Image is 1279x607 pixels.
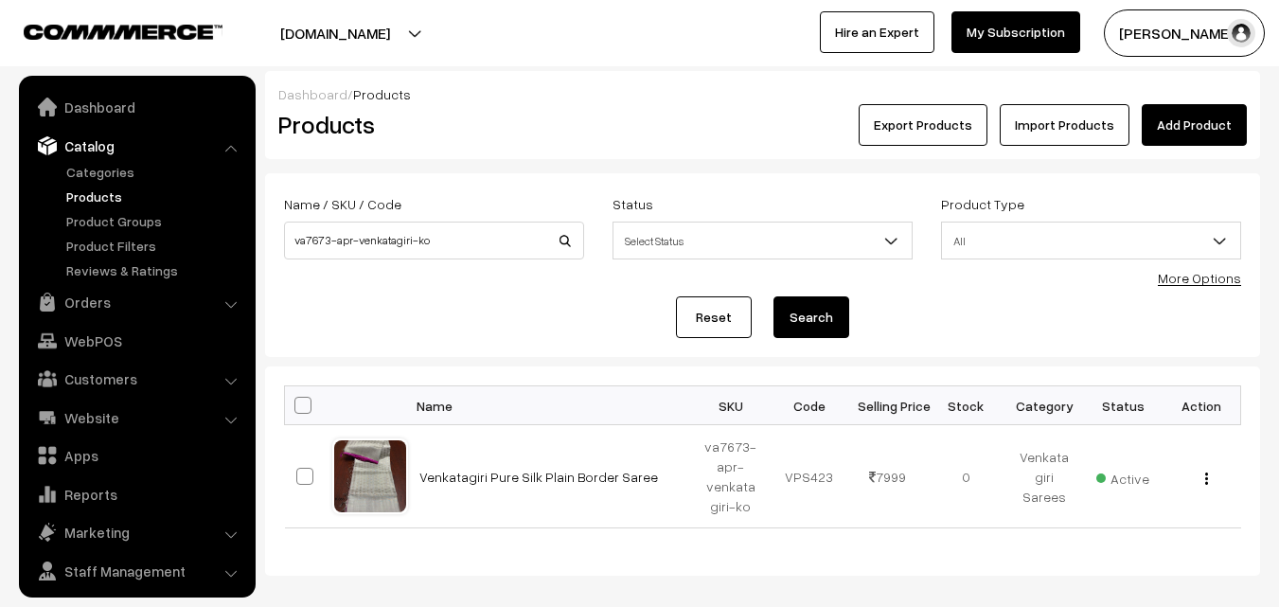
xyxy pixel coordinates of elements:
[613,194,653,214] label: Status
[24,554,249,588] a: Staff Management
[24,285,249,319] a: Orders
[1163,386,1241,425] th: Action
[1005,386,1084,425] th: Category
[278,86,347,102] a: Dashboard
[1104,9,1265,57] button: [PERSON_NAME]
[408,386,692,425] th: Name
[941,222,1241,259] span: All
[692,425,771,528] td: va7673-apr-venkatagiri-ko
[1227,19,1255,47] img: user
[1005,425,1084,528] td: Venkatagiri Sarees
[24,515,249,549] a: Marketing
[62,211,249,231] a: Product Groups
[62,260,249,280] a: Reviews & Ratings
[1142,104,1247,146] a: Add Product
[278,84,1247,104] div: /
[1084,386,1163,425] th: Status
[24,25,222,39] img: COMMMERCE
[278,110,582,139] h2: Products
[859,104,987,146] button: Export Products
[419,469,658,485] a: Venkatagiri Pure Silk Plain Border Saree
[613,224,912,258] span: Select Status
[214,9,456,57] button: [DOMAIN_NAME]
[24,401,249,435] a: Website
[942,224,1240,258] span: All
[284,194,401,214] label: Name / SKU / Code
[770,386,848,425] th: Code
[692,386,771,425] th: SKU
[848,386,927,425] th: Selling Price
[1000,104,1129,146] a: Import Products
[62,187,249,206] a: Products
[24,324,249,358] a: WebPOS
[1158,270,1241,286] a: More Options
[24,19,189,42] a: COMMMERCE
[676,296,752,338] a: Reset
[848,425,927,528] td: 7999
[773,296,849,338] button: Search
[24,129,249,163] a: Catalog
[24,362,249,396] a: Customers
[1205,473,1208,485] img: Menu
[284,222,584,259] input: Name / SKU / Code
[820,11,934,53] a: Hire an Expert
[613,222,913,259] span: Select Status
[941,194,1024,214] label: Product Type
[927,425,1005,528] td: 0
[62,236,249,256] a: Product Filters
[927,386,1005,425] th: Stock
[24,438,249,473] a: Apps
[951,11,1080,53] a: My Subscription
[62,162,249,182] a: Categories
[24,477,249,511] a: Reports
[353,86,411,102] span: Products
[24,90,249,124] a: Dashboard
[770,425,848,528] td: VPS423
[1096,464,1149,489] span: Active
